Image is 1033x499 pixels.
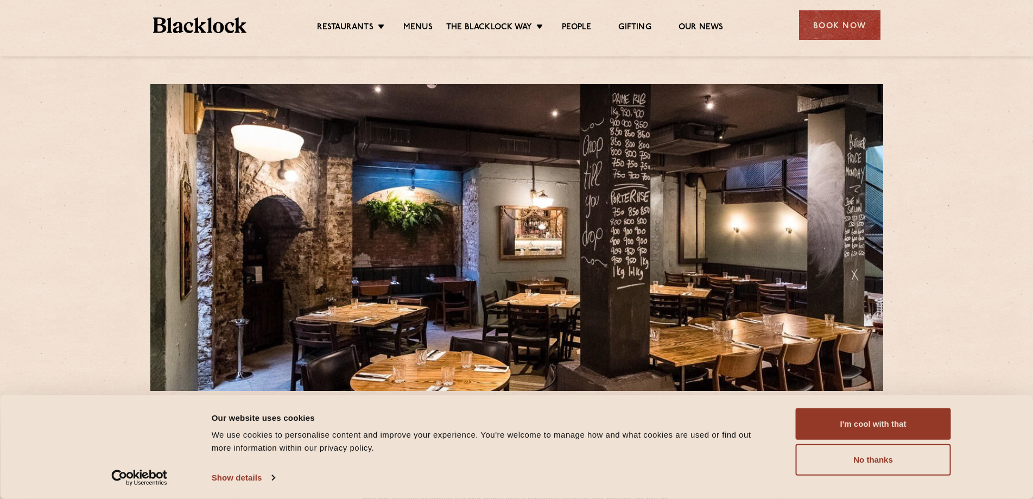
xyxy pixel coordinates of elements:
[317,22,373,34] a: Restaurants
[403,22,433,34] a: Menus
[212,470,275,486] a: Show details
[799,10,880,40] div: Book Now
[212,428,771,454] div: We use cookies to personalise content and improve your experience. You're welcome to manage how a...
[796,408,951,440] button: I'm cool with that
[796,444,951,476] button: No thanks
[92,470,187,486] a: Usercentrics Cookiebot - opens in a new window
[153,17,247,33] img: BL_Textured_Logo-footer-cropped.svg
[562,22,591,34] a: People
[212,411,771,424] div: Our website uses cookies
[446,22,532,34] a: The Blacklock Way
[618,22,651,34] a: Gifting
[679,22,724,34] a: Our News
